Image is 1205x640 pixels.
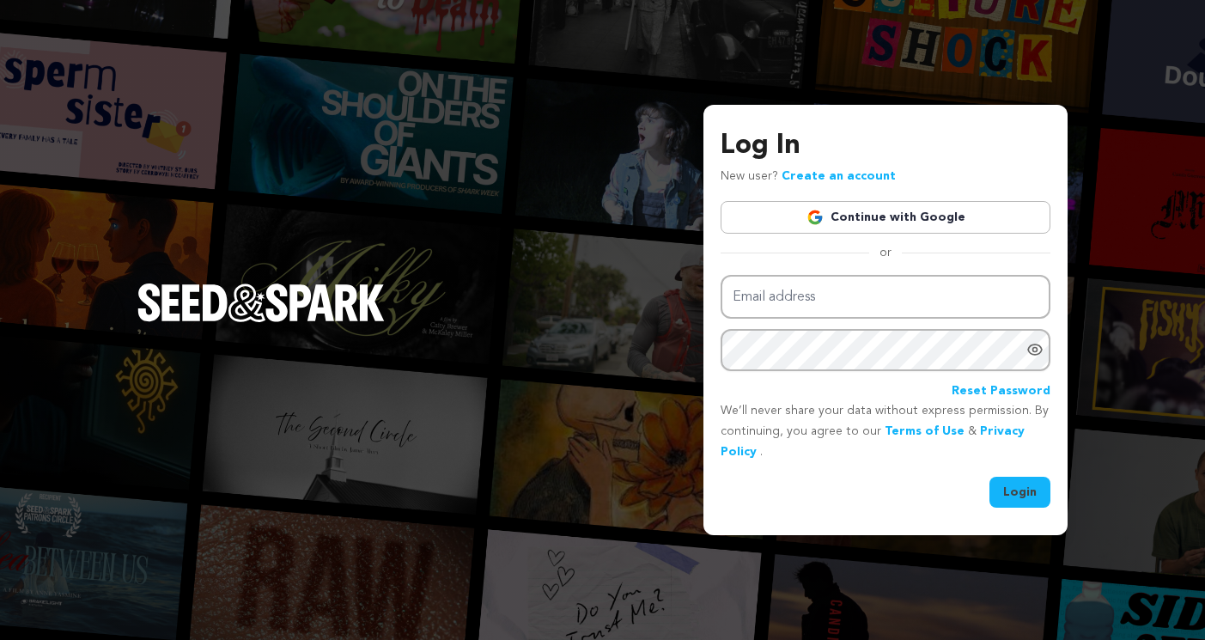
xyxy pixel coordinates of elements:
button: Login [989,477,1050,508]
a: Privacy Policy [721,425,1025,458]
a: Create an account [782,170,896,182]
p: New user? [721,167,896,187]
a: Seed&Spark Homepage [137,283,385,356]
img: Google logo [806,209,824,226]
p: We’ll never share your data without express permission. By continuing, you agree to our & . [721,401,1050,462]
span: or [869,244,902,261]
a: Show password as plain text. Warning: this will display your password on the screen. [1026,341,1044,358]
input: Email address [721,275,1050,319]
a: Continue with Google [721,201,1050,234]
a: Terms of Use [885,425,965,437]
a: Reset Password [952,381,1050,402]
h3: Log In [721,125,1050,167]
img: Seed&Spark Logo [137,283,385,321]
